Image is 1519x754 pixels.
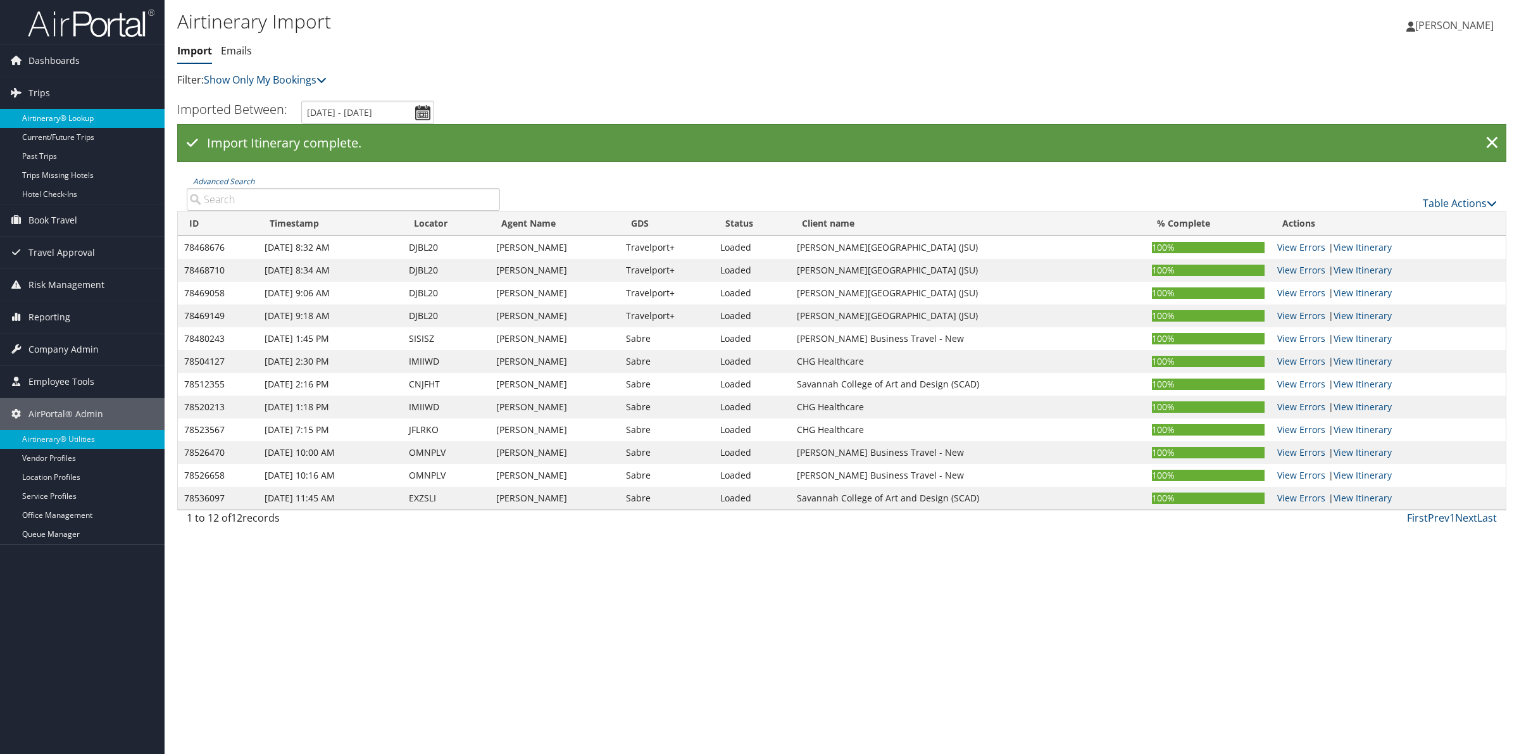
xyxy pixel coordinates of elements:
[258,259,402,282] td: [DATE] 8:34 AM
[1271,327,1506,350] td: |
[490,441,620,464] td: [PERSON_NAME]
[791,305,1146,327] td: [PERSON_NAME][GEOGRAPHIC_DATA] (JSU)
[490,396,620,418] td: [PERSON_NAME]
[1271,211,1506,236] th: Actions
[791,327,1146,350] td: [PERSON_NAME] Business Travel - New
[620,373,715,396] td: Sabre
[1277,310,1325,322] a: View errors
[1146,211,1271,236] th: % Complete: activate to sort column ascending
[177,44,212,58] a: Import
[791,211,1146,236] th: Client name: activate to sort column ascending
[620,487,715,510] td: Sabre
[1152,310,1265,322] div: 100%
[258,327,402,350] td: [DATE] 1:45 PM
[620,350,715,373] td: Sabre
[1277,241,1325,253] a: View errors
[28,45,80,77] span: Dashboards
[1277,469,1325,481] a: View errors
[1152,242,1265,253] div: 100%
[1477,511,1497,525] a: Last
[178,396,258,418] td: 78520213
[791,282,1146,305] td: [PERSON_NAME][GEOGRAPHIC_DATA] (JSU)
[1152,424,1265,436] div: 100%
[28,77,50,109] span: Trips
[1277,424,1325,436] a: View errors
[403,236,490,259] td: DJBL20
[791,259,1146,282] td: [PERSON_NAME][GEOGRAPHIC_DATA] (JSU)
[1277,492,1325,504] a: View errors
[490,487,620,510] td: [PERSON_NAME]
[490,236,620,259] td: [PERSON_NAME]
[28,237,95,268] span: Travel Approval
[1271,464,1506,487] td: |
[258,396,402,418] td: [DATE] 1:18 PM
[1334,332,1392,344] a: View Itinerary Details
[714,396,790,418] td: Loaded
[177,72,1063,89] p: Filter:
[178,373,258,396] td: 78512355
[620,418,715,441] td: Sabre
[178,259,258,282] td: 78468710
[1334,378,1392,390] a: View Itinerary Details
[714,464,790,487] td: Loaded
[28,204,77,236] span: Book Travel
[1415,18,1494,32] span: [PERSON_NAME]
[714,350,790,373] td: Loaded
[187,188,500,211] input: Advanced Search
[258,236,402,259] td: [DATE] 8:32 AM
[490,327,620,350] td: [PERSON_NAME]
[28,366,94,398] span: Employee Tools
[1271,282,1506,305] td: |
[791,350,1146,373] td: CHG Healthcare
[258,373,402,396] td: [DATE] 2:16 PM
[714,327,790,350] td: Loaded
[1406,6,1506,44] a: [PERSON_NAME]
[1423,196,1497,210] a: Table Actions
[221,44,252,58] a: Emails
[1152,333,1265,344] div: 100%
[403,464,490,487] td: OMNPLV
[1152,287,1265,299] div: 100%
[28,269,104,301] span: Risk Management
[28,8,154,38] img: airportal-logo.png
[791,441,1146,464] td: [PERSON_NAME] Business Travel - New
[620,464,715,487] td: Sabre
[1152,379,1265,390] div: 100%
[178,464,258,487] td: 78526658
[620,236,715,259] td: Travelport+
[1277,332,1325,344] a: View errors
[258,487,402,510] td: [DATE] 11:45 AM
[1334,492,1392,504] a: View Itinerary Details
[791,236,1146,259] td: [PERSON_NAME][GEOGRAPHIC_DATA] (JSU)
[1277,287,1325,299] a: View errors
[1334,424,1392,436] a: View Itinerary Details
[1152,401,1265,413] div: 100%
[620,327,715,350] td: Sabre
[620,441,715,464] td: Sabre
[187,510,500,532] div: 1 to 12 of records
[1334,241,1392,253] a: View Itinerary Details
[1334,287,1392,299] a: View Itinerary Details
[403,259,490,282] td: DJBL20
[1152,493,1265,504] div: 100%
[490,373,620,396] td: [PERSON_NAME]
[490,350,620,373] td: [PERSON_NAME]
[403,441,490,464] td: OMNPLV
[714,441,790,464] td: Loaded
[258,441,402,464] td: [DATE] 10:00 AM
[1334,264,1392,276] a: View Itinerary Details
[1271,487,1506,510] td: |
[714,211,790,236] th: Status: activate to sort column ascending
[178,236,258,259] td: 78468676
[1277,355,1325,367] a: View errors
[403,418,490,441] td: JFLRKO
[1334,469,1392,481] a: View Itinerary Details
[178,305,258,327] td: 78469149
[791,373,1146,396] td: Savannah College of Art and Design (SCAD)
[620,259,715,282] td: Travelport+
[403,350,490,373] td: IMIIWD
[1277,446,1325,458] a: View errors
[1271,396,1506,418] td: |
[620,396,715,418] td: Sabre
[1455,511,1477,525] a: Next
